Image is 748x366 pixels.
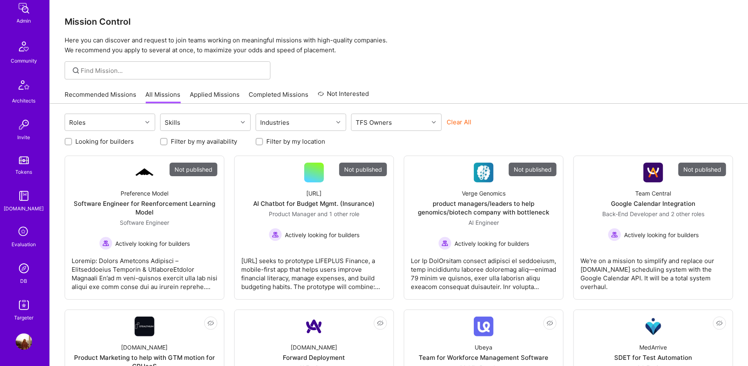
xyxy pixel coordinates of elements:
[21,277,28,285] div: DB
[716,320,723,326] i: icon EyeClosed
[640,343,667,352] div: MedArrive
[269,210,316,217] span: Product Manager
[447,118,471,126] button: Clear All
[16,333,32,350] img: User Avatar
[611,199,696,208] div: Google Calendar Integration
[65,90,136,104] a: Recommended Missions
[75,137,134,146] label: Looking for builders
[135,167,154,178] img: Company Logo
[146,90,181,104] a: All Missions
[432,120,436,124] i: icon Chevron
[120,219,169,226] span: Software Engineer
[121,343,168,352] div: [DOMAIN_NAME]
[135,317,154,336] img: Company Logo
[438,237,452,250] img: Actively looking for builders
[72,199,217,217] div: Software Engineer for Reenforcement Learning Model
[16,297,32,313] img: Skill Targeter
[12,240,36,249] div: Evaluation
[643,317,663,336] img: Company Logo
[636,189,671,198] div: Team Central
[16,224,32,240] i: icon SelectionTeam
[462,189,506,198] div: Verge Genomics
[116,239,190,248] span: Actively looking for builders
[4,204,44,213] div: [DOMAIN_NAME]
[14,37,34,56] img: Community
[678,163,726,176] div: Not published
[207,320,214,326] i: icon EyeClosed
[643,163,663,182] img: Company Logo
[14,77,34,96] img: Architects
[580,163,726,293] a: Not publishedCompany LogoTeam CentralGoogle Calendar IntegrationBack-End Developer and 2 other ro...
[18,133,30,142] div: Invite
[14,333,34,350] a: User Avatar
[16,260,32,277] img: Admin Search
[419,353,549,362] div: Team for Workforce Management Software
[283,353,345,362] div: Forward Deployment
[254,199,375,208] div: AI Chatbot for Budget Mgmt. (Insurance)
[68,117,88,128] div: Roles
[285,231,360,239] span: Actively looking for builders
[318,89,369,104] a: Not Interested
[411,250,557,291] div: Lor Ip DolOrsitam consect adipisci el seddoeiusm, temp incididuntu laboree doloremag aliq—enimad ...
[336,120,340,124] i: icon Chevron
[249,90,309,104] a: Completed Missions
[16,168,33,176] div: Tokens
[411,163,557,293] a: Not publishedCompany LogoVerge Genomicsproduct managers/leaders to help genomics/biotech company ...
[241,250,387,291] div: [URL] seeks to prototype LIFEPLUS Finance, a mobile-first app that helps users improve financial ...
[547,320,553,326] i: icon EyeClosed
[474,163,494,182] img: Company Logo
[16,117,32,133] img: Invite
[14,313,34,322] div: Targeter
[266,137,325,146] label: Filter by my location
[608,228,621,241] img: Actively looking for builders
[72,250,217,291] div: Loremip: Dolors Ametcons Adipisci – Elitseddoeius Temporin & UtlaboreEtdolor Magnaali En’ad m ven...
[474,317,494,336] img: Company Logo
[163,117,183,128] div: Skills
[307,189,322,198] div: [URL]
[72,163,217,293] a: Not publishedCompany LogoPreference ModelSoftware Engineer for Reenforcement Learning ModelSoftwa...
[580,250,726,291] div: We're on a mission to simplify and replace our [DOMAIN_NAME] scheduling system with the Google Ca...
[170,163,217,176] div: Not published
[81,66,264,75] input: Find Mission...
[121,189,168,198] div: Preference Model
[411,199,557,217] div: product managers/leaders to help genomics/biotech company with bottleneck
[65,16,733,27] h3: Mission Control
[509,163,557,176] div: Not published
[19,156,29,164] img: tokens
[71,66,81,75] i: icon SearchGrey
[602,210,657,217] span: Back-End Developer
[241,163,387,293] a: Not published[URL]AI Chatbot for Budget Mgmt. (Insurance)Product Manager and 1 other roleActively...
[190,90,240,104] a: Applied Missions
[99,237,112,250] img: Actively looking for builders
[145,120,149,124] i: icon Chevron
[241,120,245,124] i: icon Chevron
[12,96,36,105] div: Architects
[455,239,529,248] span: Actively looking for builders
[65,35,733,55] p: Here you can discover and request to join teams working on meaningful missions with high-quality ...
[468,219,499,226] span: AI Engineer
[624,231,699,239] span: Actively looking for builders
[16,188,32,204] img: guide book
[17,16,31,25] div: Admin
[11,56,37,65] div: Community
[339,163,387,176] div: Not published
[615,353,692,362] div: SDET for Test Automation
[317,210,359,217] span: and 1 other role
[354,117,394,128] div: TFS Owners
[377,320,384,326] i: icon EyeClosed
[171,137,237,146] label: Filter by my availability
[304,317,324,336] img: Company Logo
[259,117,292,128] div: Industries
[475,343,493,352] div: Ubeya
[269,228,282,241] img: Actively looking for builders
[291,343,338,352] div: [DOMAIN_NAME]
[659,210,704,217] span: and 2 other roles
